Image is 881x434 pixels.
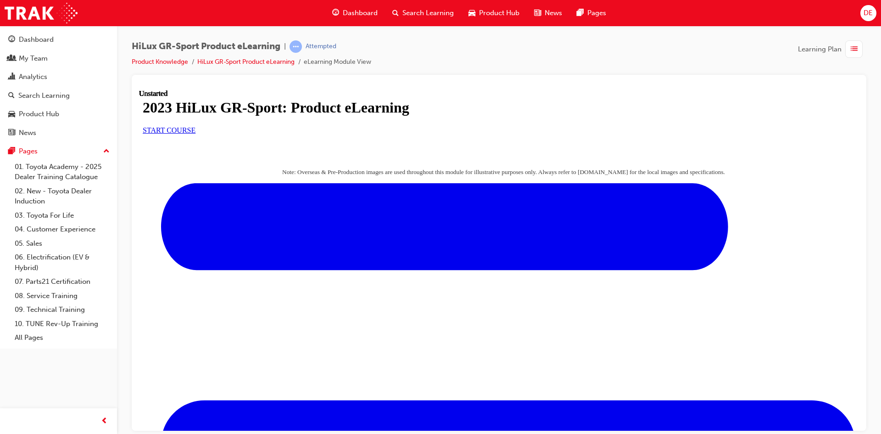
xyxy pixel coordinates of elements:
a: 06. Electrification (EV & Hybrid) [11,250,113,275]
a: Search Learning [4,87,113,104]
a: Product Hub [4,106,113,123]
span: news-icon [534,7,541,19]
span: Dashboard [343,8,378,18]
span: up-icon [103,146,110,158]
span: car-icon [8,110,15,118]
button: Pages [4,143,113,160]
span: list-icon [851,44,858,55]
a: 09. Technical Training [11,303,113,317]
span: Learning Plan [798,44,842,55]
a: 01. Toyota Academy - 2025 Dealer Training Catalogue [11,160,113,184]
span: learningRecordVerb_ATTEMPT-icon [290,40,302,53]
div: Search Learning [18,90,70,101]
a: car-iconProduct Hub [461,4,527,23]
span: guage-icon [8,36,15,44]
a: My Team [4,50,113,67]
span: chart-icon [8,73,15,81]
div: Product Hub [19,109,59,119]
span: Note: Overseas & Pre-Production images are used throughout this module for illustrative purposes ... [143,79,586,86]
a: All Pages [11,331,113,345]
span: search-icon [392,7,399,19]
span: news-icon [8,129,15,137]
a: Analytics [4,68,113,85]
a: 10. TUNE Rev-Up Training [11,317,113,331]
h1: 2023 HiLux GR-Sport: Product eLearning [4,10,716,27]
span: Product Hub [479,8,519,18]
span: HiLux GR-Sport Product eLearning [132,41,280,52]
a: 05. Sales [11,237,113,251]
span: | [284,41,286,52]
a: guage-iconDashboard [325,4,385,23]
a: 02. New - Toyota Dealer Induction [11,184,113,209]
button: Learning Plan [798,40,866,58]
a: search-iconSearch Learning [385,4,461,23]
span: people-icon [8,55,15,63]
span: pages-icon [8,147,15,156]
span: News [545,8,562,18]
span: search-icon [8,92,15,100]
a: Dashboard [4,31,113,48]
span: prev-icon [101,416,108,427]
span: DE [864,8,873,18]
a: START COURSE [4,37,56,45]
span: Search Learning [402,8,454,18]
a: 03. Toyota For Life [11,209,113,223]
button: DE [860,5,876,21]
span: car-icon [468,7,475,19]
a: News [4,124,113,141]
div: Pages [19,146,38,157]
div: Attempted [306,42,336,51]
div: Analytics [19,72,47,82]
span: pages-icon [577,7,584,19]
div: News [19,128,36,138]
li: eLearning Module View [304,57,371,68]
button: DashboardMy TeamAnalyticsSearch LearningProduct HubNews [4,29,113,143]
span: Pages [587,8,606,18]
a: news-iconNews [527,4,569,23]
a: pages-iconPages [569,4,613,23]
a: 08. Service Training [11,289,113,303]
div: Dashboard [19,34,54,45]
img: Trak [5,3,78,23]
a: HiLux GR-Sport Product eLearning [197,58,295,66]
a: 07. Parts21 Certification [11,275,113,289]
a: Product Knowledge [132,58,188,66]
span: guage-icon [332,7,339,19]
div: My Team [19,53,48,64]
a: 04. Customer Experience [11,222,113,237]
